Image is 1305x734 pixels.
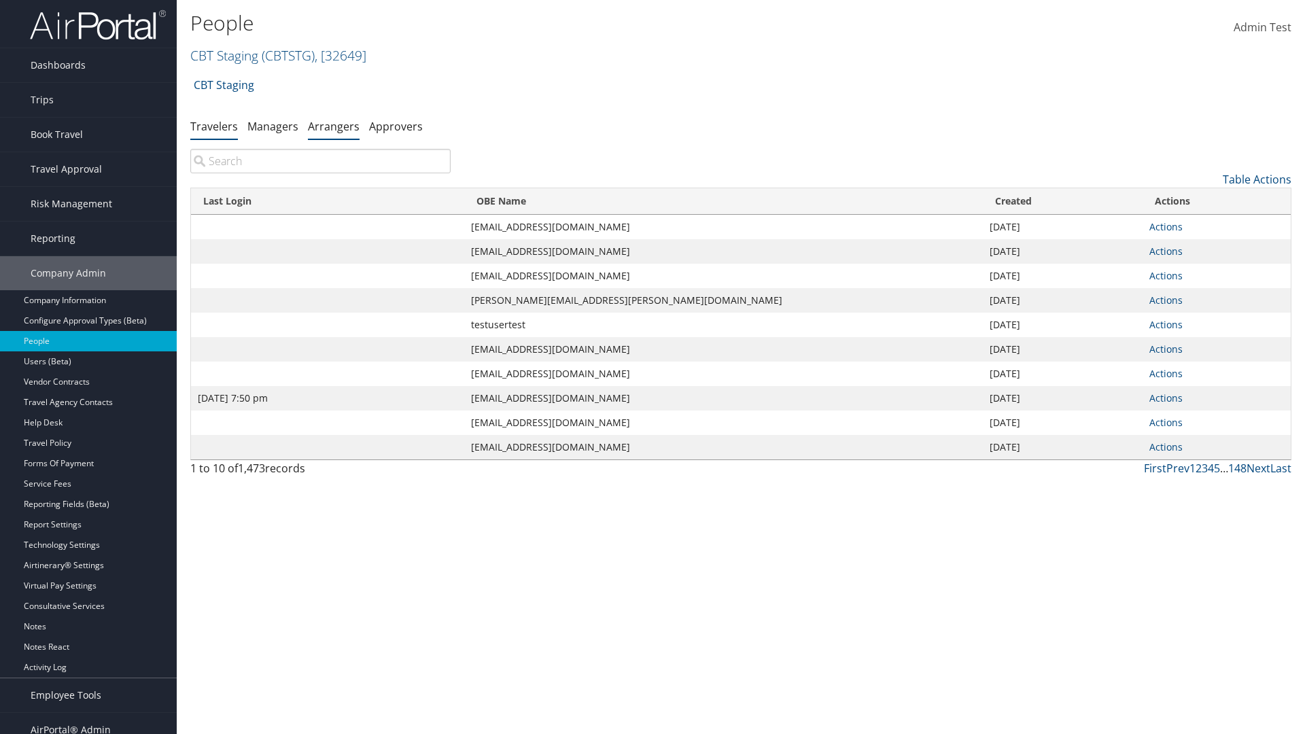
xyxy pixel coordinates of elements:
a: 148 [1228,461,1247,476]
a: Actions [1149,440,1183,453]
th: Last Login: activate to sort column ascending [191,188,464,215]
td: [DATE] [983,264,1143,288]
span: Company Admin [31,256,106,290]
span: 1,473 [238,461,265,476]
input: Search [190,149,451,173]
a: Travelers [190,119,238,134]
a: Actions [1149,391,1183,404]
a: Last [1270,461,1291,476]
span: Admin Test [1234,20,1291,35]
span: … [1220,461,1228,476]
th: OBE Name: activate to sort column ascending [464,188,983,215]
a: 5 [1214,461,1220,476]
a: CBT Staging [194,71,254,99]
a: Actions [1149,318,1183,331]
th: Created: activate to sort column ascending [983,188,1143,215]
td: [DATE] [983,410,1143,435]
td: [DATE] [983,337,1143,362]
span: ( CBTSTG ) [262,46,315,65]
span: Risk Management [31,187,112,221]
td: [DATE] [983,362,1143,386]
span: Trips [31,83,54,117]
a: 1 [1189,461,1196,476]
a: Table Actions [1223,172,1291,187]
td: [EMAIL_ADDRESS][DOMAIN_NAME] [464,362,983,386]
a: Actions [1149,269,1183,282]
a: First [1144,461,1166,476]
td: [EMAIL_ADDRESS][DOMAIN_NAME] [464,337,983,362]
span: , [ 32649 ] [315,46,366,65]
td: [EMAIL_ADDRESS][DOMAIN_NAME] [464,386,983,410]
span: Employee Tools [31,678,101,712]
td: [DATE] [983,313,1143,337]
img: airportal-logo.png [30,9,166,41]
span: Reporting [31,222,75,256]
td: [DATE] [983,386,1143,410]
a: 3 [1202,461,1208,476]
h1: People [190,9,924,37]
a: CBT Staging [190,46,366,65]
a: Actions [1149,294,1183,307]
td: [EMAIL_ADDRESS][DOMAIN_NAME] [464,215,983,239]
a: 2 [1196,461,1202,476]
th: Actions [1143,188,1291,215]
a: Prev [1166,461,1189,476]
td: testusertest [464,313,983,337]
td: [DATE] 7:50 pm [191,386,464,410]
a: Actions [1149,367,1183,380]
a: Admin Test [1234,7,1291,49]
a: 4 [1208,461,1214,476]
a: Actions [1149,416,1183,429]
div: 1 to 10 of records [190,460,451,483]
a: Actions [1149,245,1183,258]
a: Actions [1149,343,1183,355]
td: [DATE] [983,239,1143,264]
td: [EMAIL_ADDRESS][DOMAIN_NAME] [464,239,983,264]
a: Managers [247,119,298,134]
a: Approvers [369,119,423,134]
a: Arrangers [308,119,360,134]
span: Travel Approval [31,152,102,186]
span: Dashboards [31,48,86,82]
td: [DATE] [983,288,1143,313]
td: [EMAIL_ADDRESS][DOMAIN_NAME] [464,264,983,288]
td: [EMAIL_ADDRESS][DOMAIN_NAME] [464,435,983,459]
span: Book Travel [31,118,83,152]
td: [DATE] [983,435,1143,459]
td: [PERSON_NAME][EMAIL_ADDRESS][PERSON_NAME][DOMAIN_NAME] [464,288,983,313]
td: [DATE] [983,215,1143,239]
a: Actions [1149,220,1183,233]
td: [EMAIL_ADDRESS][DOMAIN_NAME] [464,410,983,435]
a: Next [1247,461,1270,476]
